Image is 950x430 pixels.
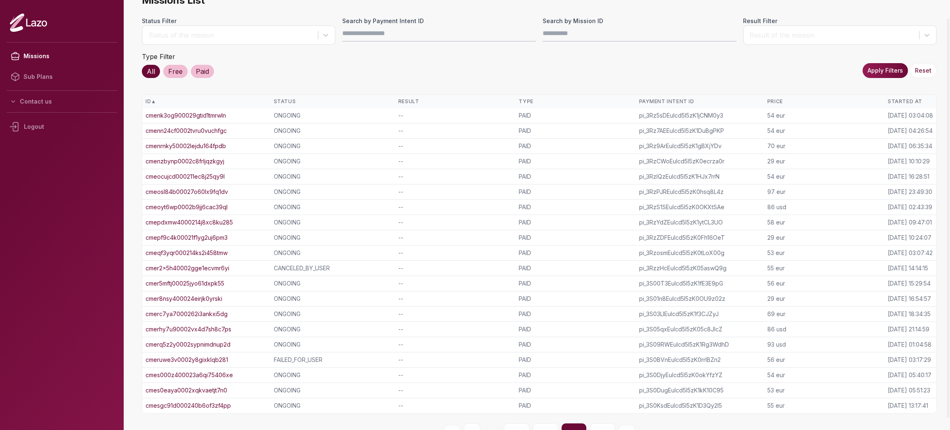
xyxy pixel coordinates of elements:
div: Paid [191,65,214,78]
div: Price [767,98,881,105]
div: pi_3RzYdZEulcd5I5zK1ytCL3UO [639,218,761,227]
div: Type [519,98,632,105]
div: [DATE] 02:43:39 [888,203,932,211]
a: cmeosl84b00027o60lx9fq1dv [146,188,228,196]
div: pi_3RzPJREulcd5I5zK0hsq8L4z [639,188,761,196]
div: [DATE] 16:54:57 [888,295,931,303]
div: [DATE] 10:10:29 [888,157,930,165]
div: [DATE] 03:04:08 [888,111,933,120]
div: Result [398,98,513,105]
div: Result of the mission [750,30,915,40]
div: 69 eur [767,310,881,318]
div: 93 usd [767,340,881,349]
div: pi_3RzIQzEulcd5I5zK1HJx7rrN [639,172,761,181]
div: PAID [519,371,632,379]
div: 29 eur [767,234,881,242]
label: Type Filter [142,52,175,61]
div: PAID [519,325,632,333]
div: [DATE] 05:51:23 [888,386,930,395]
a: cmerq5z2y0002sypnimdnup2d [146,340,230,349]
div: 55 eur [767,402,881,410]
div: 29 eur [767,157,881,165]
div: ONGOING [274,127,392,135]
div: PAID [519,234,632,242]
div: pi_3S03LlEulcd5I5zK1f3CJZyJ [639,310,761,318]
div: -- [398,157,513,165]
div: pi_3S0BVnEulcd5I5zK0rrIBZn2 [639,356,761,364]
div: -- [398,325,513,333]
div: Logout [7,116,117,137]
div: PAID [519,203,632,211]
label: Search by Payment Intent ID [342,17,536,25]
div: -- [398,188,513,196]
a: cmer2x5h40002gge1ecvmr6yi [146,264,229,272]
button: Apply Filters [863,63,908,78]
div: PAID [519,295,632,303]
div: -- [398,111,513,120]
button: Reset [910,63,937,78]
div: pi_3S01n8Eulcd5I5zK0OU9z02z [639,295,761,303]
a: cmenzbynp0002c8frljqzkgyj [146,157,224,165]
div: 54 eur [767,371,881,379]
div: -- [398,203,513,211]
div: -- [398,356,513,364]
div: PAID [519,310,632,318]
div: ONGOING [274,234,392,242]
div: [DATE] 06:35:34 [888,142,932,150]
div: [DATE] 03:17:29 [888,356,931,364]
a: cmeruwe3v0002y8gixklqb281 [146,356,228,364]
div: ONGOING [274,325,392,333]
div: ONGOING [274,340,392,349]
div: ONGOING [274,188,392,196]
div: pi_3RzS1SEulcd5I5zK0OKXtSAe [639,203,761,211]
div: 97 eur [767,188,881,196]
div: PAID [519,218,632,227]
div: Started At [888,98,933,105]
div: CANCELED_BY_USER [274,264,392,272]
div: Payment Intent ID [639,98,761,105]
a: cmeocujcd000211ec8j25qy9l [146,172,225,181]
a: cmeoyt6wp0002b9jj6cac39ql [146,203,228,211]
div: pi_3S09RWEulcd5I5zK1Rg3WdhD [639,340,761,349]
div: PAID [519,279,632,288]
div: -- [398,249,513,257]
div: -- [398,386,513,395]
div: PAID [519,402,632,410]
div: pi_3RzZDFEulcd5I5zK0Fh16OeT [639,234,761,242]
div: -- [398,218,513,227]
div: [DATE] 15:29:54 [888,279,931,288]
div: [DATE] 04:26:54 [888,127,933,135]
a: cmes0eaya0002xqkvaetjt7n0 [146,386,227,395]
label: Search by Mission ID [543,17,736,25]
div: ONGOING [274,249,392,257]
div: [DATE] 05:40:17 [888,371,931,379]
div: PAID [519,111,632,120]
div: [DATE] 09:47:01 [888,218,932,227]
a: cmepdxmw4000214j8xc8ku285 [146,218,233,227]
label: Status Filter [142,17,336,25]
button: Contact us [7,94,117,109]
div: ONGOING [274,157,392,165]
div: 54 eur [767,111,881,120]
div: pi_3RzCWoEulcd5I5zK0ecrza0r [639,157,761,165]
div: 56 eur [767,279,881,288]
label: Result Filter [743,17,937,25]
div: All [142,65,160,78]
a: cmenrnky50002lejdu164fpdb [146,142,226,150]
div: [DATE] 01:04:58 [888,340,931,349]
div: Status of the mission [148,30,314,40]
div: 53 eur [767,249,881,257]
div: -- [398,310,513,318]
div: ONGOING [274,142,392,150]
div: pi_3S0KsdEulcd5I5zK1D3Qy2I5 [639,402,761,410]
a: cmenn24cf0002tvru0vuchfgc [146,127,227,135]
div: -- [398,371,513,379]
div: PAID [519,356,632,364]
div: 86 usd [767,203,881,211]
a: cmes000z400023a6qi75406xe [146,371,233,379]
div: [DATE] 14:14:15 [888,264,928,272]
span: ▲ [151,98,156,105]
a: cmepf9c4k00021f1yg2uj6pm3 [146,234,228,242]
div: [DATE] 16:28:51 [888,172,929,181]
div: PAID [519,127,632,135]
